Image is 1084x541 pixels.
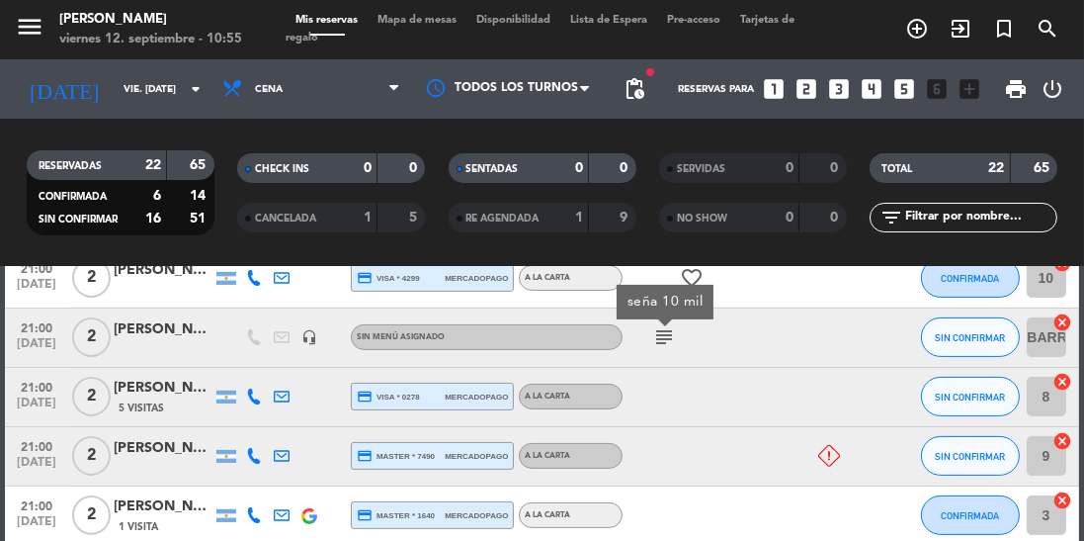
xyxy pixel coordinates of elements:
[761,76,787,102] i: looks_one
[525,393,570,401] span: A LA CARTA
[989,161,1005,175] strong: 22
[357,389,373,405] i: credit_card
[941,510,999,521] span: CONFIRMADA
[1041,77,1064,101] i: power_settings_new
[357,270,373,286] i: credit_card
[364,161,372,175] strong: 0
[992,17,1016,41] i: turned_in_not
[12,278,61,301] span: [DATE]
[1004,77,1028,101] span: print
[921,377,1020,416] button: SIN CONFIRMAR
[357,507,435,523] span: master * 1640
[957,76,982,102] i: add_box
[830,211,842,225] strong: 0
[364,211,372,225] strong: 1
[255,164,309,174] span: CHECK INS
[184,77,208,101] i: arrow_drop_down
[644,66,656,78] span: fiber_manual_record
[12,397,61,419] span: [DATE]
[286,15,368,26] span: Mis reservas
[1034,161,1053,175] strong: 65
[12,515,61,538] span: [DATE]
[12,337,61,360] span: [DATE]
[255,84,283,95] span: Cena
[39,161,102,171] span: RESERVADAS
[1053,491,1073,510] i: cancel
[357,448,373,464] i: credit_card
[59,30,242,49] div: viernes 12. septiembre - 10:55
[72,496,111,535] span: 2
[12,256,61,279] span: 21:00
[466,15,560,26] span: Disponibilidad
[357,389,419,405] span: visa * 0278
[466,214,540,224] span: RE AGENDADA
[15,12,44,48] button: menu
[879,206,903,229] i: filter_list
[949,17,972,41] i: exit_to_app
[301,329,317,345] i: headset_mic
[657,15,730,26] span: Pre-acceso
[575,161,583,175] strong: 0
[357,507,373,523] i: credit_card
[921,258,1020,298] button: CONFIRMADA
[935,332,1005,343] span: SIN CONFIRMAR
[627,292,704,313] div: seña 10 mil
[575,211,583,225] strong: 1
[114,259,212,282] div: [PERSON_NAME]
[921,317,1020,357] button: SIN CONFIRMAR
[560,15,657,26] span: Lista de Espera
[466,164,519,174] span: SENTADAS
[445,509,508,522] span: mercadopago
[793,76,819,102] i: looks_two
[12,456,61,479] span: [DATE]
[72,258,111,298] span: 2
[409,211,421,225] strong: 5
[301,508,317,524] img: google-logo.png
[445,272,508,285] span: mercadopago
[39,215,118,225] span: SIN CONFIRMAR
[357,448,435,464] span: master * 7490
[153,189,161,203] strong: 6
[786,211,793,225] strong: 0
[830,161,842,175] strong: 0
[409,161,421,175] strong: 0
[12,494,61,516] span: 21:00
[357,270,419,286] span: visa * 4299
[190,158,209,172] strong: 65
[525,511,570,519] span: A LA CARTA
[190,189,209,203] strong: 14
[935,451,1005,462] span: SIN CONFIRMAR
[680,266,704,290] i: favorite_border
[119,401,164,416] span: 5 Visitas
[678,84,754,95] span: Reservas para
[786,161,793,175] strong: 0
[145,212,161,225] strong: 16
[255,214,316,224] span: CANCELADA
[12,375,61,398] span: 21:00
[1053,372,1073,392] i: cancel
[525,452,570,460] span: A LA CARTA
[39,192,107,202] span: CONFIRMADA
[190,212,209,225] strong: 51
[620,161,631,175] strong: 0
[652,325,676,349] i: subject
[72,317,111,357] span: 2
[1036,17,1059,41] i: search
[445,391,508,404] span: mercadopago
[357,333,445,341] span: Sin menú asignado
[941,273,999,284] span: CONFIRMADA
[114,496,212,518] div: [PERSON_NAME]
[525,274,570,282] span: A LA CARTA
[72,436,111,476] span: 2
[891,76,917,102] i: looks_5
[620,211,631,225] strong: 9
[1053,313,1073,332] i: cancel
[114,377,212,400] div: [PERSON_NAME]
[935,392,1005,403] span: SIN CONFIRMAR
[145,158,161,172] strong: 22
[1053,431,1073,451] i: cancel
[677,164,725,174] span: SERVIDAS
[905,17,929,41] i: add_circle_outline
[12,316,61,338] span: 21:00
[903,207,1056,228] input: Filtrar por nombre...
